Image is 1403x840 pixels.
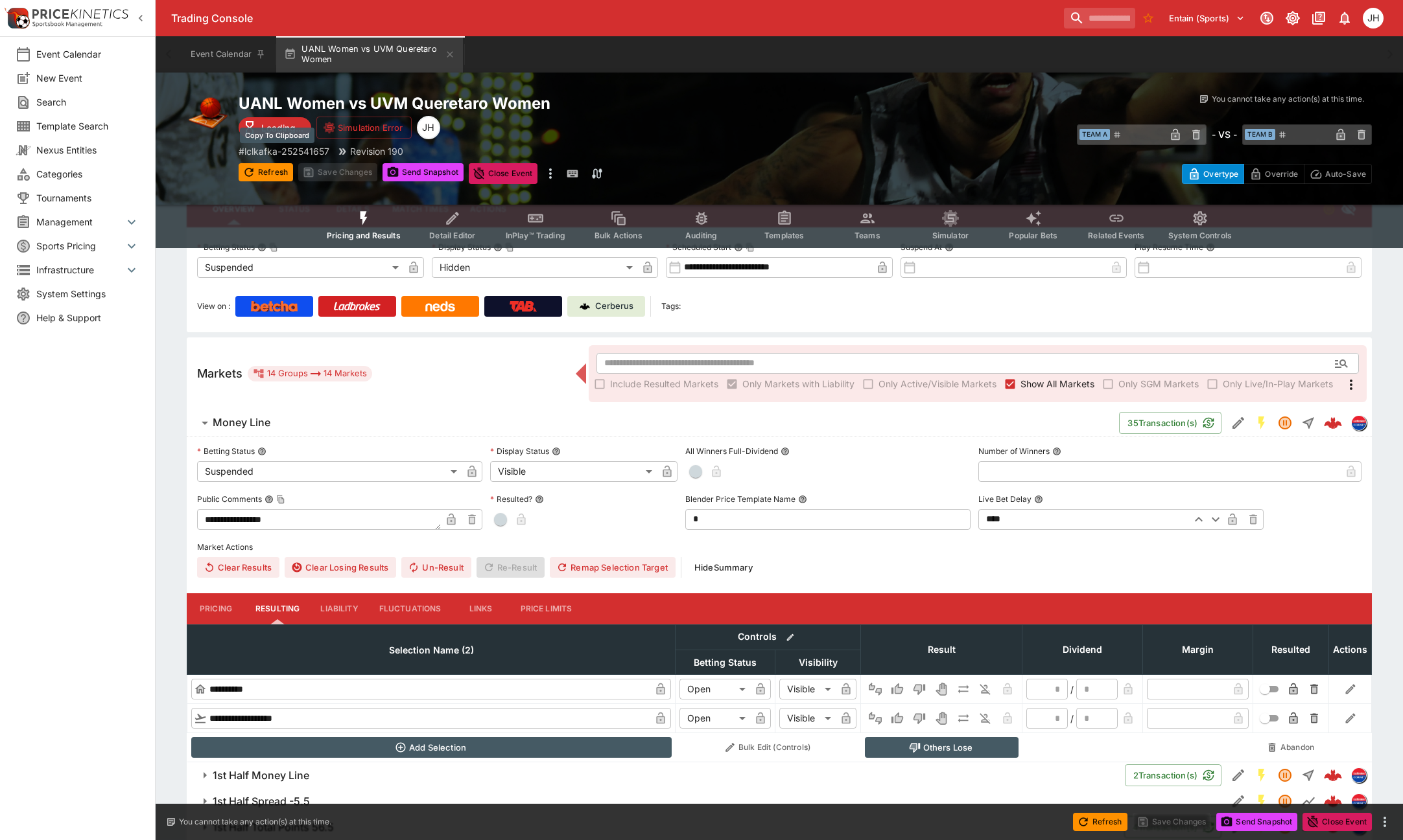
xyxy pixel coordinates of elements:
button: Liability [310,593,368,624]
p: Loading... [261,121,303,135]
span: Infrastructure [36,263,124,277]
span: Show All Markets [1020,377,1094,391]
img: Cerberus [580,301,590,312]
div: cca08b6b-789e-4489-87d6-6e97de091bb7 [1324,792,1342,810]
div: Hidden [432,257,638,278]
button: Clear Results [197,557,279,578]
span: Teams [855,231,880,240]
svg: Suspended [1277,767,1293,783]
button: Jordan Hughes [1359,4,1387,32]
img: logo-cerberus--red.svg [1324,792,1342,810]
img: logo-cerberus--red.svg [1324,766,1342,784]
svg: More [1343,377,1359,392]
button: 2Transaction(s) [1125,764,1221,786]
button: SGM Enabled [1250,764,1273,787]
span: Team A [1079,129,1110,140]
a: Cerberus [567,296,645,317]
div: Visible [490,461,657,482]
div: Event type filters [316,202,1242,248]
button: 1st Half Spread -5.5 [187,788,1227,814]
p: You cannot take any action(s) at this time. [179,816,331,828]
button: Number of Winners [1052,447,1061,456]
button: Links [452,593,510,624]
th: Dividend [1022,624,1143,674]
button: more [543,163,558,184]
th: Margin [1143,624,1253,674]
h6: Money Line [213,416,270,429]
button: Win [887,708,908,729]
div: lclkafka [1351,793,1367,809]
div: lclkafka [1351,767,1367,783]
button: No Bookmarks [1138,8,1159,28]
span: Only Active/Visible Markets [878,377,996,391]
span: Bulk Actions [595,231,643,240]
div: Suspended [197,257,403,278]
button: Betting Status [257,447,266,456]
button: Overtype [1182,164,1244,184]
button: Line [1297,789,1320,813]
input: search [1064,8,1135,28]
div: 14 Groups 14 Markets [253,366,367,381]
p: Betting Status [197,446,255,457]
span: New Event [36,71,139,85]
button: Price Limits [510,593,583,624]
img: logo-cerberus--red.svg [1324,414,1342,432]
span: Only SGM Markets [1118,377,1199,391]
button: Not Set [865,708,886,729]
svg: Suspended [1277,793,1293,809]
p: Resulted? [490,494,532,505]
button: Suspended [1273,789,1297,813]
button: Public CommentsCopy To Clipboard [265,495,274,504]
h6: - VS - [1212,128,1237,141]
button: Bulk Edit (Controls) [679,737,857,758]
p: All Winners Full-Dividend [685,446,778,457]
button: Remap Selection Target [550,557,676,578]
p: You cannot take any action(s) at this time. [1212,93,1364,105]
button: Event Calendar [183,36,274,73]
p: Copy To Clipboard [239,144,329,158]
button: Suspended [1273,411,1297,435]
button: Edit Detail [1227,411,1250,435]
button: Notifications [1333,6,1356,30]
span: Betting Status [679,655,771,670]
button: Resulted? [535,495,544,504]
button: more [1377,814,1393,830]
button: Add Selection [191,737,672,758]
span: Template Search [36,119,139,133]
button: Simulation Error [316,117,412,139]
span: Management [36,215,124,229]
button: Resulting [245,593,310,624]
span: Popular Bets [1009,231,1057,240]
div: / [1070,683,1074,696]
button: Eliminated In Play [975,679,996,699]
div: 9083e43c-cb8f-466e-99a9-41311ac98a2f [1324,414,1342,432]
th: Controls [676,624,861,650]
div: Open [679,708,750,729]
p: Number of Winners [978,446,1050,457]
p: Revision 190 [350,144,403,158]
span: Team B [1245,129,1275,140]
img: PriceKinetics [32,9,128,19]
button: Straight [1297,411,1320,435]
button: Straight [1297,764,1320,787]
button: Refresh [1073,813,1127,831]
p: Cerberus [595,300,633,313]
button: Documentation [1307,6,1330,30]
div: Copy To Clipboard [240,128,314,144]
div: Trading Console [171,12,1059,25]
div: Visible [779,679,836,699]
img: PriceKinetics Logo [4,5,30,31]
button: Un-Result [401,557,471,578]
span: Search [36,95,139,109]
span: Help & Support [36,311,139,324]
svg: Suspended [1277,415,1293,431]
h2: Copy To Clipboard [239,93,805,113]
label: Market Actions [197,538,1362,557]
div: Jordan Hughes [1363,8,1384,28]
button: Blender Price Template Name [798,495,807,504]
button: Refresh [239,163,293,181]
img: lclkafka [1352,794,1366,808]
p: Display Status [490,446,549,457]
button: Display Status [552,447,561,456]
